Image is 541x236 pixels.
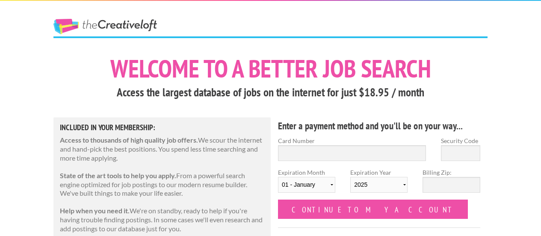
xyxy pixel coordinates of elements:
[441,136,480,145] label: Security Code
[350,177,408,193] select: Expiration Year
[53,84,488,101] h3: Access the largest database of jobs on the internet for just $18.95 / month
[53,19,157,34] a: The Creative Loft
[278,177,335,193] select: Expiration Month
[278,168,335,200] label: Expiration Month
[278,119,480,133] h4: Enter a payment method and you'll be on your way...
[53,56,488,81] h1: Welcome to a better job search
[60,206,130,215] strong: Help when you need it.
[278,200,468,219] input: Continue to my account
[350,168,408,200] label: Expiration Year
[278,136,426,145] label: Card Number
[60,206,264,233] p: We're on standby, ready to help if you're having trouble finding postings. In some cases we'll ev...
[60,171,176,179] strong: State of the art tools to help you apply.
[60,171,264,198] p: From a powerful search engine optimized for job postings to our modern resume builder. We've buil...
[60,136,264,162] p: We scour the internet and hand-pick the best positions. You spend less time searching and more ti...
[60,136,198,144] strong: Access to thousands of high quality job offers.
[423,168,480,177] label: Billing Zip:
[60,124,264,131] h5: Included in Your Membership:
